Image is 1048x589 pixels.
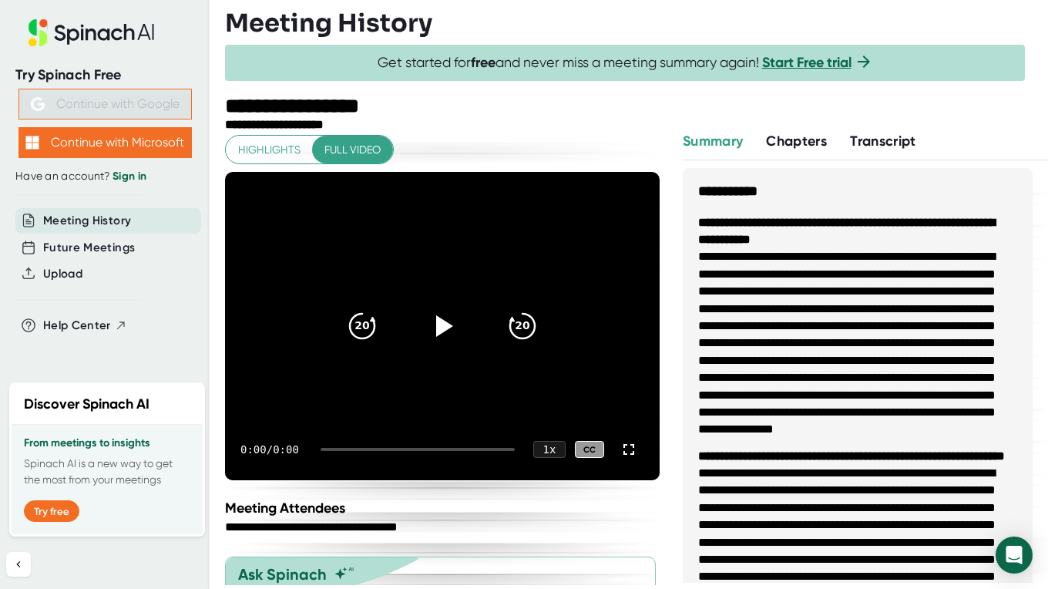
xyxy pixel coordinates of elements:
[533,441,566,458] div: 1 x
[225,500,663,517] div: Meeting Attendees
[43,265,82,283] button: Upload
[43,212,131,230] button: Meeting History
[226,136,313,164] button: Highlights
[324,140,381,160] span: Full video
[850,131,916,152] button: Transcript
[24,500,79,522] button: Try free
[24,394,149,415] h2: Discover Spinach AI
[225,8,432,38] h3: Meeting History
[575,441,604,459] div: CC
[24,437,190,449] h3: From meetings to insights
[43,317,127,335] button: Help Center
[18,127,192,158] button: Continue with Microsoft
[15,170,194,183] div: Have an account?
[996,537,1033,574] div: Open Intercom Messenger
[240,443,302,456] div: 0:00 / 0:00
[683,131,743,152] button: Summary
[18,89,192,119] button: Continue with Google
[683,133,743,150] span: Summary
[6,552,31,577] button: Collapse sidebar
[312,136,393,164] button: Full video
[471,54,495,71] b: free
[113,170,146,183] a: Sign in
[43,239,135,257] button: Future Meetings
[762,54,851,71] a: Start Free trial
[850,133,916,150] span: Transcript
[15,66,194,84] div: Try Spinach Free
[31,97,45,111] img: Aehbyd4JwY73AAAAAElFTkSuQmCC
[766,133,827,150] span: Chapters
[238,565,327,584] div: Ask Spinach
[24,456,190,488] p: Spinach AI is a new way to get the most from your meetings
[43,317,111,335] span: Help Center
[378,54,873,72] span: Get started for and never miss a meeting summary again!
[238,140,301,160] span: Highlights
[766,131,827,152] button: Chapters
